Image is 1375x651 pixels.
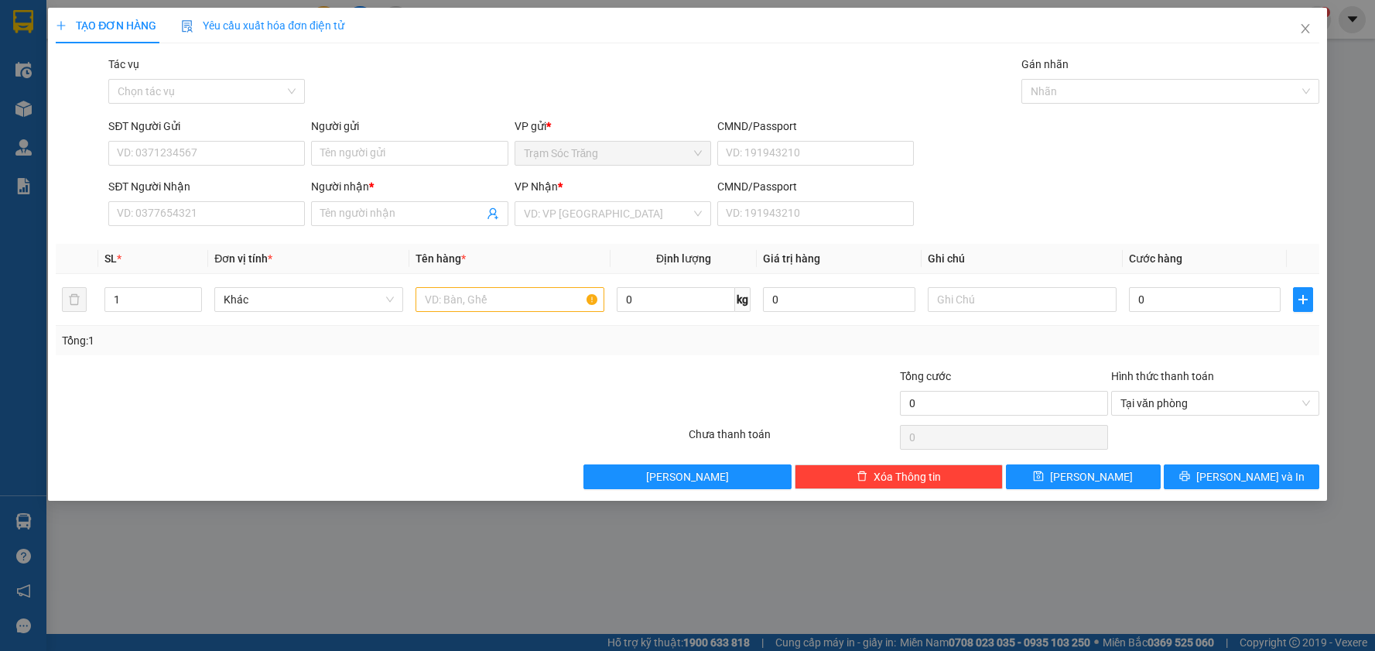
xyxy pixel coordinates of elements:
div: CMND/Passport [717,178,914,195]
span: TẠO ĐƠN HÀNG [56,19,156,32]
img: icon [181,20,193,33]
div: SĐT Người Gửi [108,118,305,135]
span: Trạm Sóc Trăng [524,142,702,165]
div: SĐT Người Nhận [108,178,305,195]
div: Người nhận [311,178,508,195]
button: save[PERSON_NAME] [1006,464,1161,489]
span: Đơn vị tính [214,252,272,265]
span: SL [104,252,117,265]
button: Close [1284,8,1327,51]
label: Tác vụ [108,58,139,70]
span: Định lượng [656,252,711,265]
label: Gán nhãn [1021,58,1069,70]
span: Tên hàng [416,252,466,265]
button: deleteXóa Thông tin [795,464,1003,489]
span: Khác [224,288,394,311]
span: Xóa Thông tin [874,468,941,485]
span: delete [857,471,867,483]
span: Cước hàng [1129,252,1182,265]
span: Yêu cầu xuất hóa đơn điện tử [181,19,344,32]
button: printer[PERSON_NAME] và In [1164,464,1319,489]
div: Tổng: 1 [62,332,531,349]
div: VP gửi [515,118,711,135]
span: [PERSON_NAME] [646,468,729,485]
div: Chưa thanh toán [687,426,898,453]
span: close [1299,22,1312,35]
label: Hình thức thanh toán [1111,370,1214,382]
span: [PERSON_NAME] [1050,468,1133,485]
button: [PERSON_NAME] [583,464,792,489]
span: user-add [487,207,499,220]
input: Ghi Chú [928,287,1117,312]
span: save [1033,471,1044,483]
span: Giá trị hàng [763,252,820,265]
div: Người gửi [311,118,508,135]
div: CMND/Passport [717,118,914,135]
span: plus [1294,293,1312,306]
span: [PERSON_NAME] và In [1196,468,1305,485]
th: Ghi chú [922,244,1123,274]
button: delete [62,287,87,312]
span: plus [56,20,67,31]
button: plus [1293,287,1312,312]
span: printer [1179,471,1190,483]
span: kg [735,287,751,312]
span: Tại văn phòng [1120,392,1310,415]
span: VP Nhận [515,180,558,193]
input: 0 [763,287,915,312]
span: Tổng cước [900,370,951,382]
input: VD: Bàn, Ghế [416,287,604,312]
